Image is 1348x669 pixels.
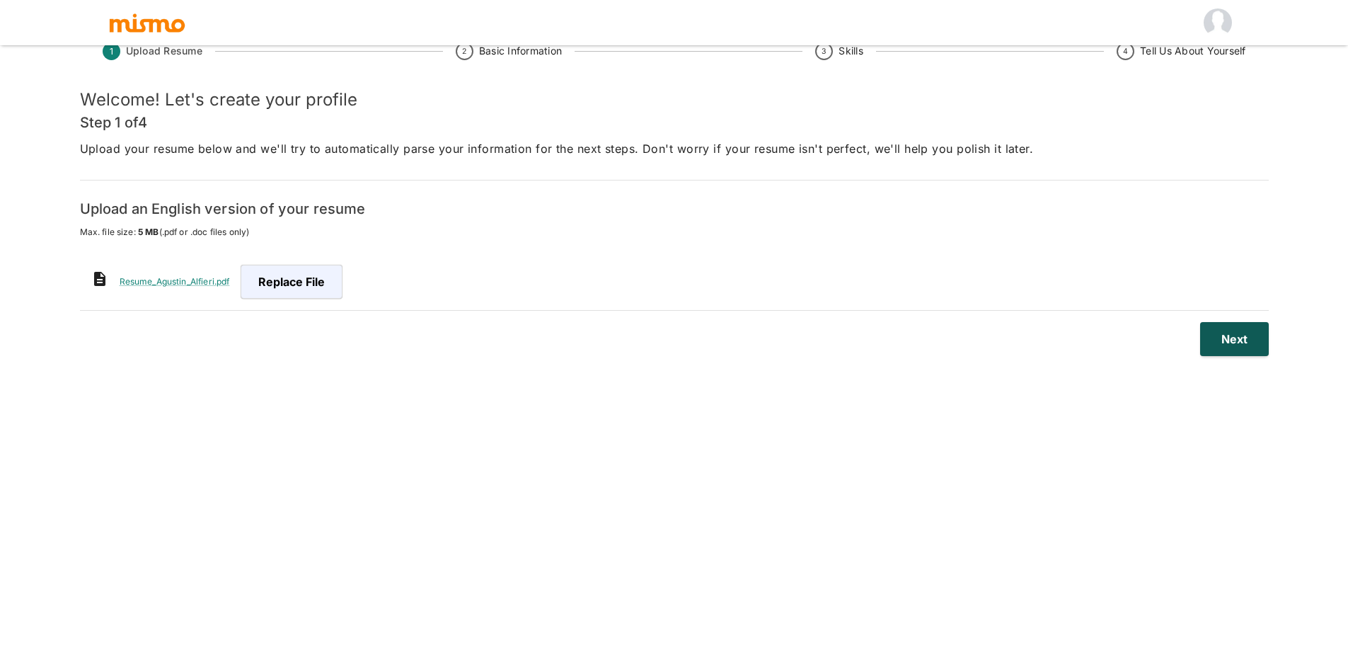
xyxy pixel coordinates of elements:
h5: Welcome! Let's create your profile [80,88,1269,111]
p: Upload your resume below and we'll try to automatically parse your information for the next steps... [80,139,1269,159]
h6: Step 1 of 4 [80,111,1269,134]
span: Basic Information [479,44,562,58]
h6: Upload an English version of your resume [80,198,1269,220]
span: Max. file size: (.pdf or .doc files only) [80,225,1269,239]
text: 2 [462,47,466,56]
span: Skills [839,44,863,58]
text: 3 [822,47,826,56]
img: null null [1204,8,1232,37]
span: Replace file [241,265,342,299]
span: 5 MB [138,227,159,237]
text: 4 [1123,47,1128,56]
button: Next [1200,322,1269,356]
img: logo [108,12,186,33]
span: Tell Us About Yourself [1140,44,1246,58]
span: Upload Resume [126,44,202,58]
a: Resume_Agustin_Alfieri.pdf [120,276,230,287]
text: 1 [109,46,113,57]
